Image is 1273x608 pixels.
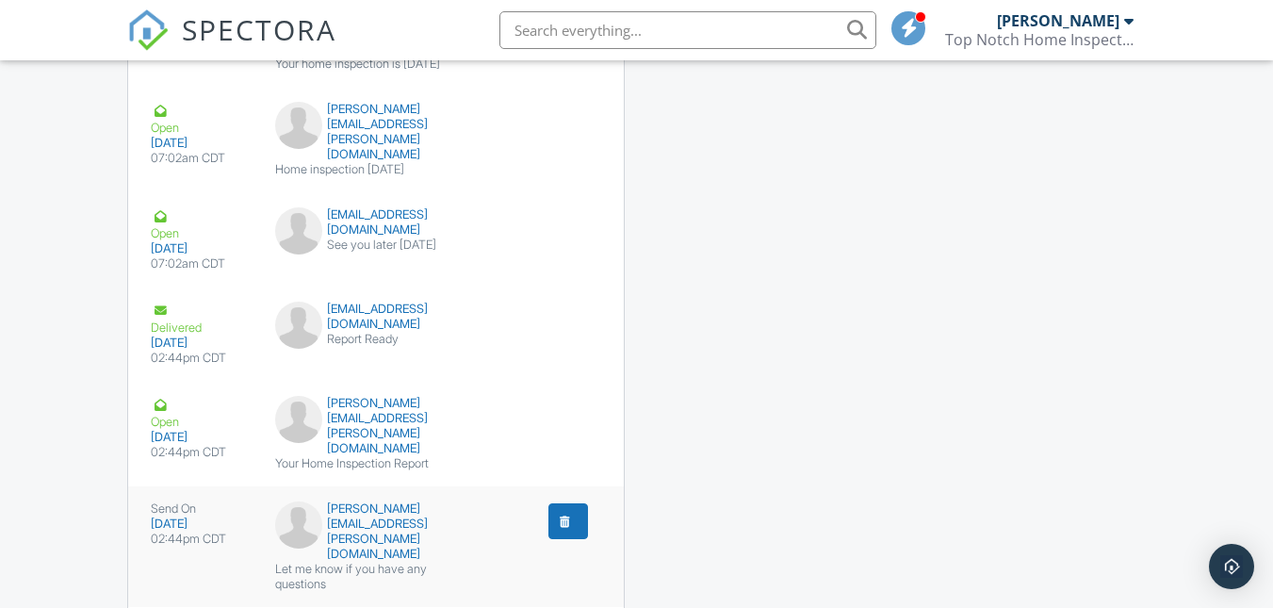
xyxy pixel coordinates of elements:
a: Open [DATE] 02:44pm CDT [PERSON_NAME][EMAIL_ADDRESS][PERSON_NAME][DOMAIN_NAME] Your Home Inspecti... [128,381,624,486]
div: Your home inspection is [DATE] [275,57,478,72]
div: 02:44pm CDT [151,532,253,547]
img: default-user-f0147aede5fd5fa78ca7ade42f37bd4542148d508eef1c3d3ea960f66861d68b.jpg [275,102,322,149]
div: [PERSON_NAME][EMAIL_ADDRESS][PERSON_NAME][DOMAIN_NAME] [275,396,478,456]
div: Open Intercom Messenger [1209,544,1254,589]
div: [PERSON_NAME] [997,11,1119,30]
div: 02:44pm CDT [151,445,253,460]
img: default-user-f0147aede5fd5fa78ca7ade42f37bd4542148d508eef1c3d3ea960f66861d68b.jpg [275,207,322,255]
div: [DATE] [151,517,253,532]
div: Your Home Inspection Report [275,456,478,471]
div: See you later [DATE] [275,238,478,253]
div: 02:44pm CDT [151,351,253,366]
div: Open [151,102,253,136]
a: SPECTORA [127,25,336,65]
div: Home inspection [DATE] [275,162,478,177]
a: Open [DATE] 07:02am CDT [PERSON_NAME][EMAIL_ADDRESS][PERSON_NAME][DOMAIN_NAME] Home inspection [D... [128,87,624,192]
div: Open [151,396,253,430]
div: [PERSON_NAME][EMAIL_ADDRESS][PERSON_NAME][DOMAIN_NAME] [275,102,478,162]
a: Delivered [DATE] 02:44pm CDT [EMAIL_ADDRESS][DOMAIN_NAME] Report Ready [128,287,624,381]
img: default-user-f0147aede5fd5fa78ca7ade42f37bd4542148d508eef1c3d3ea960f66861d68b.jpg [275,302,322,349]
div: [DATE] [151,336,253,351]
a: Open [DATE] 07:02am CDT [EMAIL_ADDRESS][DOMAIN_NAME] See you later [DATE] [128,192,624,287]
div: 07:02am CDT [151,151,253,166]
div: [EMAIL_ADDRESS][DOMAIN_NAME] [275,302,478,332]
input: Search everything... [499,11,876,49]
div: [DATE] [151,241,253,256]
div: Top Notch Home Inspections LLC [945,30,1134,49]
img: default-user-f0147aede5fd5fa78ca7ade42f37bd4542148d508eef1c3d3ea960f66861d68b.jpg [275,501,322,549]
div: Report Ready [275,332,478,347]
span: SPECTORA [182,9,336,49]
img: The Best Home Inspection Software - Spectora [127,9,169,51]
div: [EMAIL_ADDRESS][DOMAIN_NAME] [275,207,478,238]
div: 07:02am CDT [151,256,253,271]
div: [DATE] [151,430,253,445]
div: [DATE] [151,136,253,151]
div: Let me know if you have any questions [275,562,478,592]
div: Send On [151,501,253,517]
div: Open [151,207,253,241]
img: default-user-f0147aede5fd5fa78ca7ade42f37bd4542148d508eef1c3d3ea960f66861d68b.jpg [275,396,322,443]
div: [PERSON_NAME][EMAIL_ADDRESS][PERSON_NAME][DOMAIN_NAME] [275,501,478,562]
div: Delivered [151,302,253,336]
